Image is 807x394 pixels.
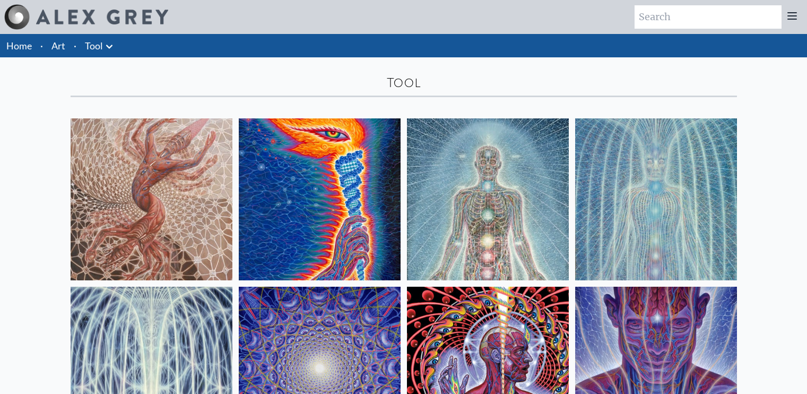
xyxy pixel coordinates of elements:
[71,74,737,91] div: Tool
[85,38,103,53] a: Tool
[6,40,32,52] a: Home
[635,5,782,29] input: Search
[51,38,65,53] a: Art
[36,34,47,57] li: ·
[70,34,81,57] li: ·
